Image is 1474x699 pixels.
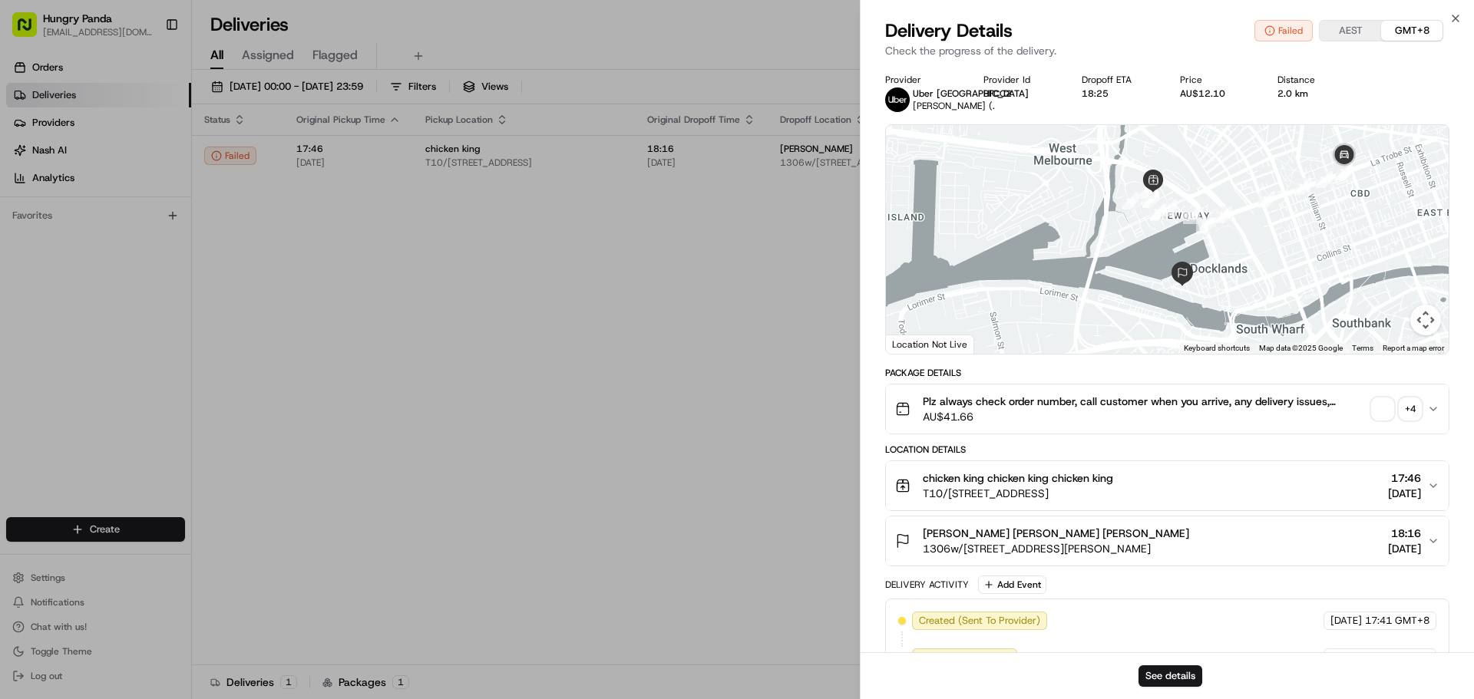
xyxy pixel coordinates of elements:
button: GMT+8 [1381,21,1443,41]
a: Open this area in Google Maps (opens a new window) [890,334,940,354]
div: Provider Id [983,74,1057,86]
button: +4 [1372,398,1421,420]
input: Clear [40,99,253,115]
div: 18:25 [1082,87,1155,100]
span: [DATE] [1330,614,1362,628]
div: 14 [1258,191,1275,208]
span: Pylon [153,381,186,392]
button: Map camera controls [1410,305,1441,335]
div: 15 [1294,178,1311,195]
a: Powered byPylon [108,380,186,392]
div: + 4 [1400,398,1421,420]
div: 19 [1336,163,1353,180]
img: uber-new-logo.jpeg [885,87,910,112]
button: chicken king chicken king chicken kingT10/[STREET_ADDRESS]17:46[DATE] [886,461,1449,510]
div: 2.0 km [1277,87,1351,100]
div: AU$12.10 [1180,87,1254,100]
a: 📗Knowledge Base [9,337,124,364]
div: 💻 [130,345,142,357]
img: Nash [15,15,46,46]
button: Keyboard shortcuts [1184,343,1250,354]
div: 8 [1142,191,1159,208]
span: 8月15日 [59,279,95,292]
span: 1306w/[STREET_ADDRESS][PERSON_NAME] [923,541,1189,556]
span: 18:16 [1388,526,1421,541]
div: Location Details [885,443,1449,456]
span: T10/[STREET_ADDRESS] [923,486,1113,501]
img: Google [890,334,940,354]
button: Plz always check order number, call customer when you arrive, any delivery issues, Contact WhatsA... [886,384,1449,434]
div: 9 [1138,182,1155,199]
span: [PERSON_NAME] [PERSON_NAME] [PERSON_NAME] [923,526,1189,541]
img: 1736555255976-a54dd68f-1ca7-489b-9aae-adbdc363a1c4 [15,147,43,174]
div: 11 [1149,203,1166,220]
button: [PERSON_NAME] [PERSON_NAME] [PERSON_NAME]1306w/[STREET_ADDRESS][PERSON_NAME]18:16[DATE] [886,516,1449,565]
div: Location Not Live [886,335,974,354]
button: Failed [1254,20,1313,41]
span: [DATE] [1388,486,1421,501]
span: 17:46 [1388,470,1421,486]
button: Start new chat [261,151,279,170]
a: Terms (opens in new tab) [1352,344,1373,352]
div: 10 [1122,193,1139,209]
div: Package Details [885,367,1449,379]
span: AU$41.66 [923,409,1366,424]
button: BFCC2 [983,87,1012,100]
div: 16 [1316,171,1333,188]
button: See details [1139,665,1202,687]
span: Uber [GEOGRAPHIC_DATA] [913,87,1029,100]
div: Dropoff ETA [1082,74,1155,86]
span: [PERSON_NAME] [48,238,124,250]
img: Bea Lacdao [15,223,40,248]
button: Add Event [978,575,1046,594]
span: Knowledge Base [31,343,117,358]
div: Past conversations [15,199,103,212]
a: Report a map error [1383,344,1444,352]
div: Provider [885,74,959,86]
div: Start new chat [69,147,252,162]
span: [DATE] [1330,651,1362,664]
span: Plz always check order number, call customer when you arrive, any delivery issues, Contact WhatsA... [923,394,1366,409]
span: [PERSON_NAME] (. [913,100,995,112]
a: 💻API Documentation [124,337,253,364]
img: 4281594248423_2fcf9dad9f2a874258b8_72.png [32,147,60,174]
span: Delivery Details [885,18,1013,43]
div: 📗 [15,345,28,357]
p: Welcome 👋 [15,61,279,86]
span: 17:41 GMT+8 [1365,614,1429,628]
span: Not Assigned Driver [919,651,1010,664]
span: Created (Sent To Provider) [919,614,1040,628]
span: [DATE] [1388,541,1421,556]
div: 4 [1160,199,1177,216]
span: Map data ©2025 Google [1259,344,1343,352]
button: AEST [1320,21,1381,41]
div: Price [1180,74,1254,86]
span: 17:41 GMT+8 [1365,651,1429,664]
div: Delivery Activity [885,579,969,591]
p: Check the progress of the delivery. [885,43,1449,58]
span: • [127,238,133,250]
span: 8月19日 [136,238,172,250]
img: 1736555255976-a54dd68f-1ca7-489b-9aae-adbdc363a1c4 [31,239,43,251]
button: See all [238,196,279,215]
div: 13 [1215,206,1232,223]
span: • [51,279,56,292]
div: We're available if you need us! [69,162,211,174]
div: 1 [1196,217,1213,234]
span: chicken king chicken king chicken king [923,470,1113,486]
div: 12 [1183,207,1200,224]
div: Distance [1277,74,1351,86]
span: API Documentation [145,343,246,358]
